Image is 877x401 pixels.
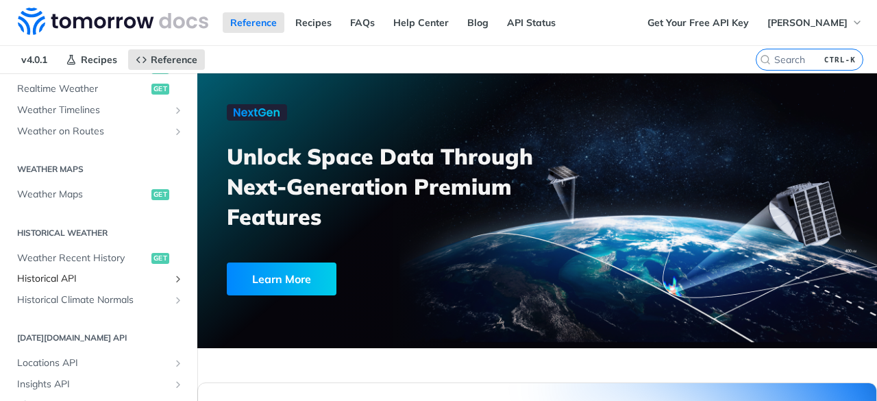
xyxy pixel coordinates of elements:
[17,188,148,202] span: Weather Maps
[17,125,169,138] span: Weather on Routes
[17,104,169,117] span: Weather Timelines
[173,295,184,306] button: Show subpages for Historical Climate Normals
[227,104,287,121] img: NextGen
[10,290,187,311] a: Historical Climate NormalsShow subpages for Historical Climate Normals
[10,184,187,205] a: Weather Mapsget
[10,353,187,374] a: Locations APIShow subpages for Locations API
[227,141,552,232] h3: Unlock Space Data Through Next-Generation Premium Features
[128,49,205,70] a: Reference
[17,252,148,265] span: Weather Recent History
[640,12,756,33] a: Get Your Free API Key
[288,12,339,33] a: Recipes
[173,379,184,390] button: Show subpages for Insights API
[10,374,187,395] a: Insights APIShow subpages for Insights API
[17,293,169,307] span: Historical Climate Normals
[343,12,382,33] a: FAQs
[151,189,169,200] span: get
[10,79,187,99] a: Realtime Weatherget
[821,53,859,66] kbd: CTRL-K
[17,356,169,370] span: Locations API
[173,274,184,284] button: Show subpages for Historical API
[499,12,563,33] a: API Status
[58,49,125,70] a: Recipes
[10,163,187,175] h2: Weather Maps
[151,53,197,66] span: Reference
[18,8,208,35] img: Tomorrow.io Weather API Docs
[81,53,117,66] span: Recipes
[10,332,187,344] h2: [DATE][DOMAIN_NAME] API
[17,272,169,286] span: Historical API
[227,263,336,295] div: Learn More
[760,12,870,33] button: [PERSON_NAME]
[10,269,187,289] a: Historical APIShow subpages for Historical API
[173,105,184,116] button: Show subpages for Weather Timelines
[10,227,187,239] h2: Historical Weather
[10,248,187,269] a: Weather Recent Historyget
[151,253,169,264] span: get
[386,12,456,33] a: Help Center
[223,12,284,33] a: Reference
[173,126,184,137] button: Show subpages for Weather on Routes
[10,100,187,121] a: Weather TimelinesShow subpages for Weather Timelines
[767,16,848,29] span: [PERSON_NAME]
[760,54,771,65] svg: Search
[10,121,187,142] a: Weather on RoutesShow subpages for Weather on Routes
[151,84,169,95] span: get
[460,12,496,33] a: Blog
[227,263,487,295] a: Learn More
[17,378,169,391] span: Insights API
[173,358,184,369] button: Show subpages for Locations API
[14,49,55,70] span: v4.0.1
[17,82,148,96] span: Realtime Weather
